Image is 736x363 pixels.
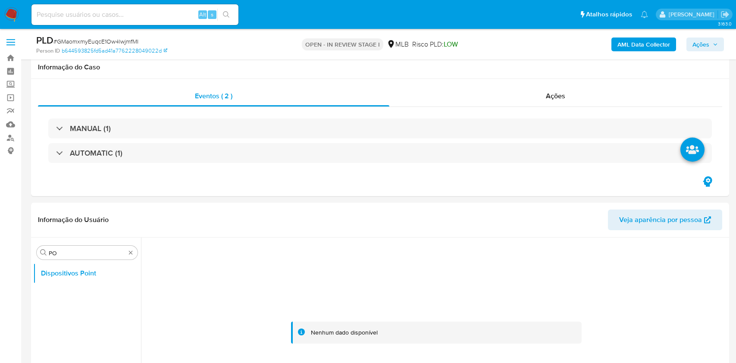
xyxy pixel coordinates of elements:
[669,10,717,19] p: yngrid.fernandes@mercadolivre.com
[302,38,383,50] p: OPEN - IN REVIEW STAGE I
[62,47,167,55] a: b644593825fd5ad41a7762228049022d
[36,33,53,47] b: PLD
[619,210,702,230] span: Veja aparência por pessoa
[38,63,722,72] h1: Informação do Caso
[617,38,670,51] b: AML Data Collector
[611,38,676,51] button: AML Data Collector
[608,210,722,230] button: Veja aparência por pessoa
[53,37,138,46] span: # GMaomxmyEuqcE1Ow4lwjmfMI
[127,249,134,256] button: Apagar busca
[546,91,565,101] span: Ações
[195,91,232,101] span: Eventos ( 2 )
[412,40,458,49] span: Risco PLD:
[40,249,47,256] button: Procurar
[36,47,60,55] b: Person ID
[31,9,238,20] input: Pesquise usuários ou casos...
[586,10,632,19] span: Atalhos rápidos
[211,10,213,19] span: s
[720,10,730,19] a: Sair
[49,249,125,257] input: Procurar
[387,40,409,49] div: MLB
[48,143,712,163] div: AUTOMATIC (1)
[641,11,648,18] a: Notificações
[199,10,206,19] span: Alt
[70,124,111,133] h3: MANUAL (1)
[692,38,709,51] span: Ações
[686,38,724,51] button: Ações
[217,9,235,21] button: search-icon
[444,39,458,49] span: LOW
[48,119,712,138] div: MANUAL (1)
[70,148,122,158] h3: AUTOMATIC (1)
[33,263,141,284] button: Dispositivos Point
[38,216,109,224] h1: Informação do Usuário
